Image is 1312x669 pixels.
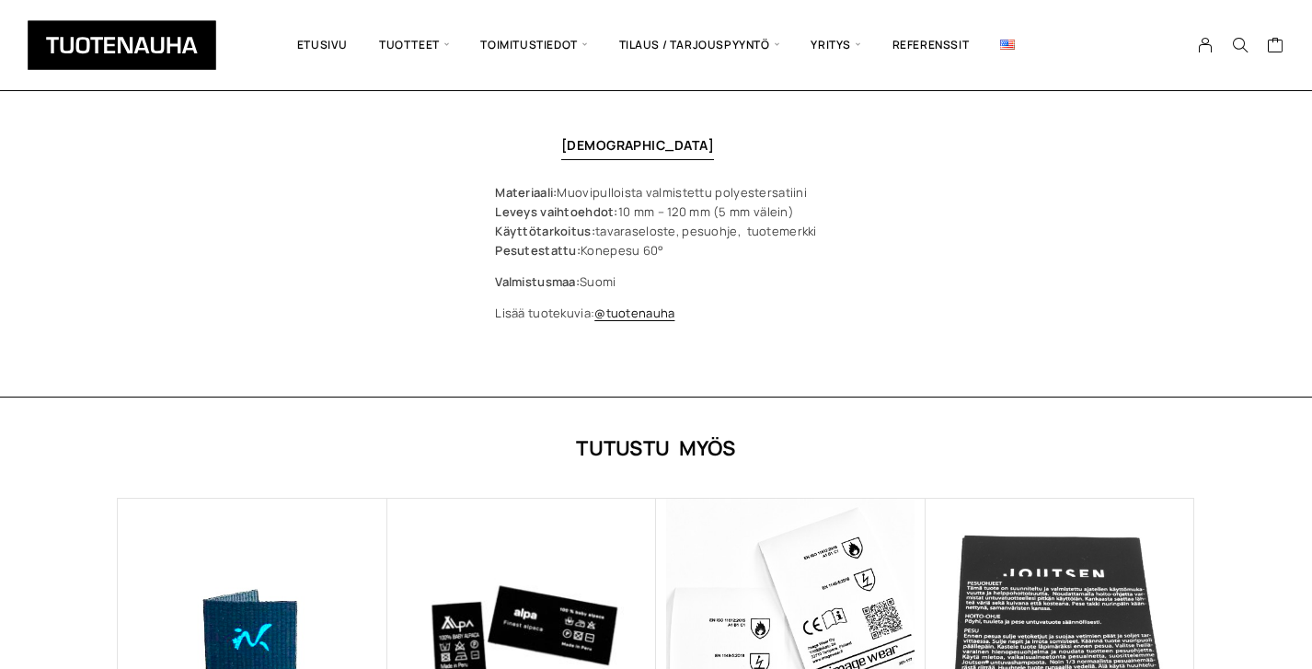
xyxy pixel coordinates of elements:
[495,304,817,323] p: Lisää tuotekuvia:
[28,20,216,70] img: Tuotenauha Oy
[1223,37,1258,53] button: Search
[495,223,595,239] strong: Käyttötarkoitus:
[363,14,465,76] span: Tuotteet
[604,14,796,76] span: Tilaus / Tarjouspyyntö
[495,242,581,259] strong: Pesutestattu:
[495,273,580,290] b: Valmistusmaa:
[495,183,817,260] p: Muovipulloista valmistettu polyestersatiini 10 mm – 120 mm (5 mm välein) tavaraseloste, pesuohje,...
[118,434,1194,462] div: Tutustu myös
[495,184,557,201] strong: Materiaali:
[1188,37,1224,53] a: My Account
[561,136,715,154] a: [DEMOGRAPHIC_DATA]
[877,14,985,76] a: Referenssit
[1267,36,1284,58] a: Cart
[465,14,603,76] span: Toimitustiedot
[795,14,876,76] span: Yritys
[594,305,674,321] a: @tuotenauha
[282,14,363,76] a: Etusivu
[495,272,817,292] p: Suomi
[1000,40,1015,50] img: English
[495,203,618,220] strong: Leveys vaihtoehdot:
